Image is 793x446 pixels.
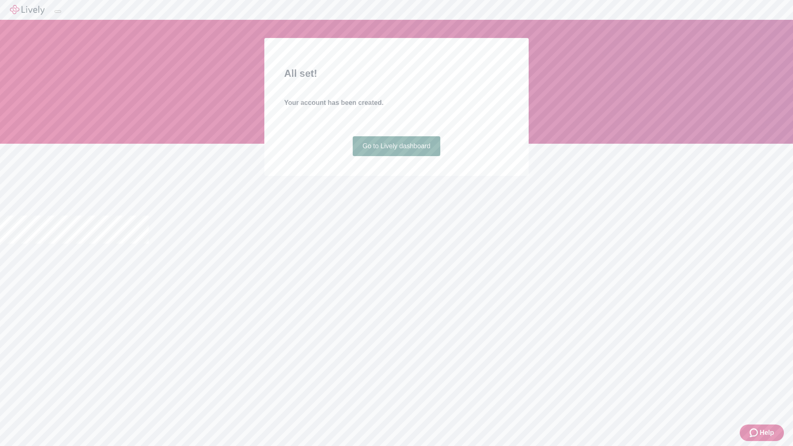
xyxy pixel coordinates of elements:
[55,10,61,13] button: Log out
[740,425,784,441] button: Zendesk support iconHelp
[750,428,760,438] svg: Zendesk support icon
[10,5,45,15] img: Lively
[760,428,774,438] span: Help
[284,66,509,81] h2: All set!
[353,136,441,156] a: Go to Lively dashboard
[284,98,509,108] h4: Your account has been created.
